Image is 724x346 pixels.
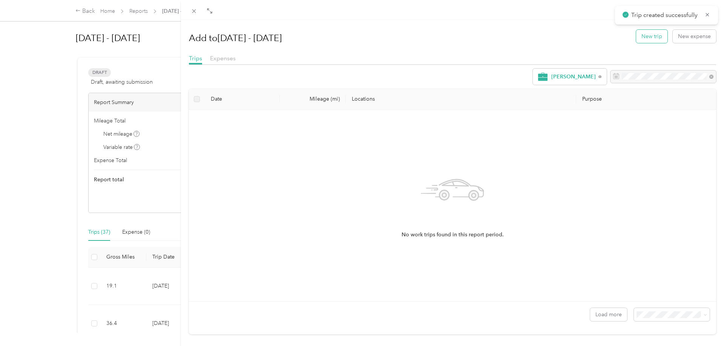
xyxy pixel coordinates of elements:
[590,308,627,321] button: Load more
[636,30,667,43] button: New trip
[673,30,716,43] button: New expense
[189,55,202,62] span: Trips
[682,304,724,346] iframe: Everlance-gr Chat Button Frame
[189,29,282,47] h1: Add to [DATE] - [DATE]
[280,89,346,110] th: Mileage (mi)
[210,55,236,62] span: Expenses
[205,89,280,110] th: Date
[631,11,699,20] p: Trip created successfully
[346,89,576,110] th: Locations
[551,74,596,80] span: [PERSON_NAME]
[576,89,716,110] th: Purpose
[402,231,504,239] span: No work trips found in this report period.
